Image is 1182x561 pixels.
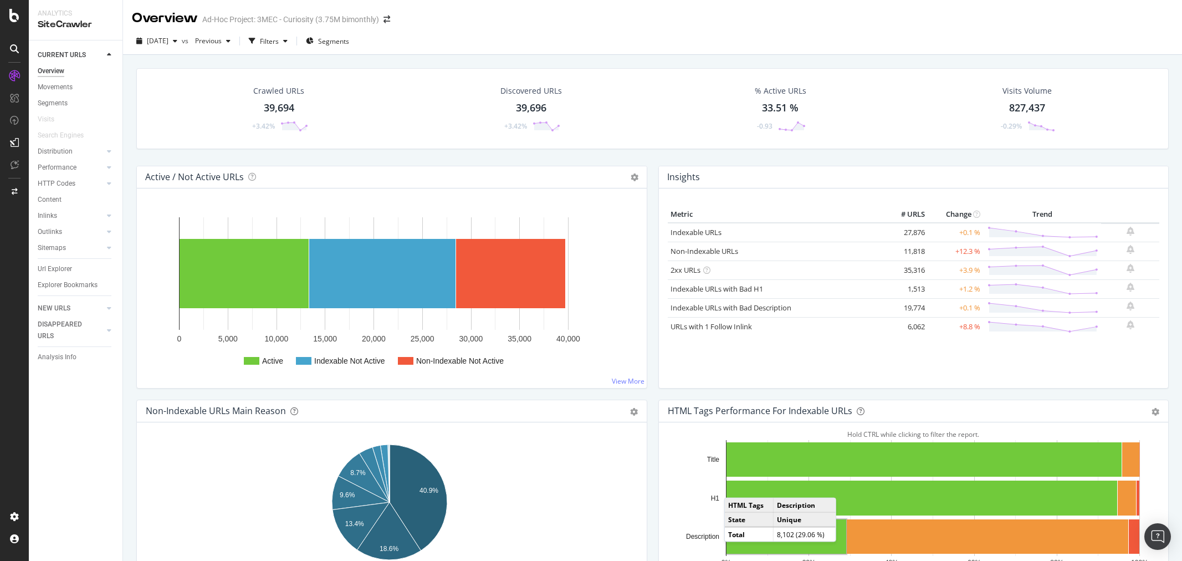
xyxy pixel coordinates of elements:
div: Crawled URLs [253,85,304,96]
div: bell-plus [1127,227,1134,236]
span: vs [182,36,191,45]
td: Total [724,527,773,541]
a: Content [38,194,115,206]
a: Visits [38,114,65,125]
div: NEW URLS [38,303,70,314]
text: 40,000 [556,334,580,343]
svg: A chart. [146,206,633,379]
td: 6,062 [883,317,928,336]
a: 2xx URLs [671,265,700,275]
a: View More [612,376,644,386]
td: +8.8 % [928,317,983,336]
text: Description [685,533,719,540]
a: Inlinks [38,210,104,222]
div: bell-plus [1127,283,1134,292]
a: Explorer Bookmarks [38,279,115,291]
h4: Insights [667,170,700,185]
th: Metric [668,206,884,223]
a: Indexable URLs with Bad H1 [671,284,763,294]
text: 10,000 [265,334,289,343]
td: HTML Tags [724,498,773,512]
text: Title [707,456,719,463]
span: Previous [191,36,222,45]
th: Trend [983,206,1101,223]
text: 40.9% [419,487,438,494]
button: Filters [244,32,292,50]
a: Search Engines [38,130,95,141]
td: 8,102 (29.06 %) [773,527,835,541]
div: 39,696 [516,101,546,115]
div: Inlinks [38,210,57,222]
a: Overview [38,65,115,77]
text: 13.4% [345,520,364,528]
a: Indexable URLs with Bad Description [671,303,791,313]
div: CURRENT URLS [38,49,86,61]
td: +12.3 % [928,242,983,261]
td: State [724,512,773,527]
text: 8.7% [350,469,366,477]
div: +3.42% [504,121,527,131]
div: Overview [132,9,198,28]
div: Content [38,194,62,206]
div: -0.29% [1001,121,1022,131]
div: gear [1152,408,1159,416]
h4: Active / Not Active URLs [145,170,244,185]
div: bell-plus [1127,320,1134,329]
div: Open Intercom Messenger [1144,523,1171,550]
text: 25,000 [411,334,434,343]
div: gear [630,408,638,416]
text: Active [262,356,283,365]
i: Options [631,174,638,181]
text: Non-Indexable Not Active [416,356,504,365]
button: Segments [301,32,354,50]
a: NEW URLS [38,303,104,314]
span: 2025 Sep. 7th [147,36,168,45]
td: 11,818 [883,242,928,261]
a: Performance [38,162,104,174]
a: Segments [38,98,115,109]
div: arrow-right-arrow-left [383,16,390,23]
text: 30,000 [459,334,483,343]
a: URLs with 1 Follow Inlink [671,322,752,331]
div: Outlinks [38,226,62,238]
a: Analysis Info [38,351,115,363]
div: 33.51 % [762,101,799,115]
div: bell-plus [1127,245,1134,254]
text: 9.6% [340,491,355,499]
td: +3.9 % [928,261,983,279]
a: Movements [38,81,115,93]
div: Ad-Hoc Project: 3MEC - Curiosity (3.75M bimonthly) [202,14,379,25]
div: HTML Tags Performance for Indexable URLs [668,405,852,416]
div: Performance [38,162,76,174]
a: Outlinks [38,226,104,238]
div: +3.42% [252,121,275,131]
a: Url Explorer [38,263,115,275]
div: Sitemaps [38,242,66,254]
td: 19,774 [883,298,928,317]
div: Movements [38,81,73,93]
div: Visits [38,114,54,125]
div: Non-Indexable URLs Main Reason [146,405,286,416]
text: 0 [177,334,182,343]
text: 15,000 [313,334,337,343]
button: [DATE] [132,32,182,50]
div: Explorer Bookmarks [38,279,98,291]
text: 5,000 [218,334,238,343]
div: % Active URLs [755,85,806,96]
div: Visits Volume [1002,85,1052,96]
td: 35,316 [883,261,928,279]
div: 39,694 [264,101,294,115]
td: +0.1 % [928,223,983,242]
div: Url Explorer [38,263,72,275]
text: 35,000 [508,334,531,343]
a: Distribution [38,146,104,157]
a: Indexable URLs [671,227,722,237]
a: Non-Indexable URLs [671,246,738,256]
text: 20,000 [362,334,386,343]
div: Overview [38,65,64,77]
td: Description [773,498,835,512]
div: 827,437 [1009,101,1045,115]
div: DISAPPEARED URLS [38,319,94,342]
a: DISAPPEARED URLS [38,319,104,342]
